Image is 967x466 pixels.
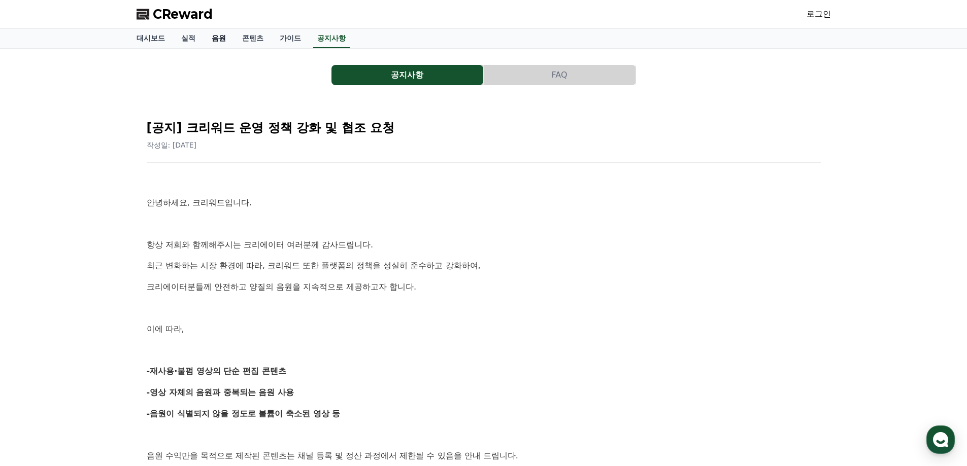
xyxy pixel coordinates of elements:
[204,29,234,48] a: 음원
[147,322,821,336] p: 이에 따라,
[147,238,821,252] p: 항상 저희와 함께해주시는 크리에이터 여러분께 감사드립니다.
[128,29,173,48] a: 대시보드
[484,65,636,85] a: FAQ
[153,6,213,22] span: CReward
[157,337,169,345] span: 설정
[137,6,213,22] a: CReward
[131,321,195,347] a: 설정
[313,29,350,48] a: 공지사항
[32,337,38,345] span: 홈
[147,449,821,462] p: 음원 수익만을 목적으로 제작된 콘텐츠는 채널 등록 및 정산 과정에서 제한될 수 있음을 안내 드립니다.
[147,196,821,209] p: 안녕하세요, 크리워드입니다.
[234,29,272,48] a: 콘텐츠
[147,259,821,272] p: 최근 변화하는 시장 환경에 따라, 크리워드 또한 플랫폼의 정책을 성실히 준수하고 강화하여,
[147,409,341,418] strong: -음원이 식별되지 않을 정도로 볼륨이 축소된 영상 등
[807,8,831,20] a: 로그인
[147,120,821,136] h2: [공지] 크리워드 운영 정책 강화 및 협조 요청
[3,321,67,347] a: 홈
[147,141,197,149] span: 작성일: [DATE]
[173,29,204,48] a: 실적
[67,321,131,347] a: 대화
[147,280,821,294] p: 크리에이터분들께 안전하고 양질의 음원을 지속적으로 제공하고자 합니다.
[147,387,294,397] strong: -영상 자체의 음원과 중복되는 음원 사용
[147,366,286,376] strong: -재사용·불펌 영상의 단순 편집 콘텐츠
[331,65,483,85] button: 공지사항
[272,29,309,48] a: 가이드
[484,65,636,85] button: FAQ
[331,65,484,85] a: 공지사항
[93,337,105,345] span: 대화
